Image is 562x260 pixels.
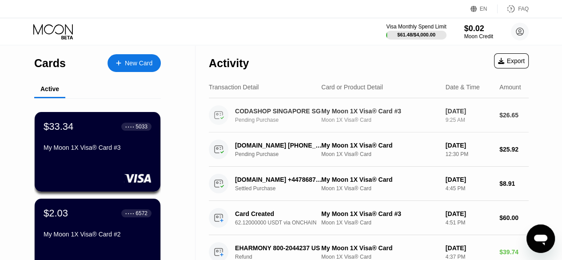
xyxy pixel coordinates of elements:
[235,151,330,157] div: Pending Purchase
[235,142,323,149] div: [DOMAIN_NAME] [PHONE_NUMBER] SG
[321,117,438,123] div: Moon 1X Visa® Card
[209,167,529,201] div: [DOMAIN_NAME] +447868735307GBSettled PurchaseMy Moon 1X Visa® CardMoon 1X Visa® Card[DATE]4:45 PM...
[321,176,438,183] div: My Moon 1X Visa® Card
[446,142,492,149] div: [DATE]
[235,108,323,115] div: CODASHOP SINGAPORE SG
[498,57,525,64] div: Export
[235,210,323,217] div: Card Created
[480,6,487,12] div: EN
[209,132,529,167] div: [DOMAIN_NAME] [PHONE_NUMBER] SGPending PurchaseMy Moon 1X Visa® CardMoon 1X Visa® Card[DATE]12:30...
[321,254,438,260] div: Moon 1X Visa® Card
[446,220,492,226] div: 4:51 PM
[209,57,249,70] div: Activity
[125,60,152,67] div: New Card
[446,185,492,192] div: 4:45 PM
[40,85,59,92] div: Active
[34,57,66,70] div: Cards
[446,84,480,91] div: Date & Time
[44,208,68,219] div: $2.03
[235,220,330,226] div: 62.12000000 USDT via ONCHAIN
[464,33,493,40] div: Moon Credit
[446,210,492,217] div: [DATE]
[35,112,160,192] div: $33.34● ● ● ●5033My Moon 1X Visa® Card #3
[321,220,438,226] div: Moon 1X Visa® Card
[136,210,147,216] div: 6572
[321,142,438,149] div: My Moon 1X Visa® Card
[446,176,492,183] div: [DATE]
[499,248,529,256] div: $39.74
[526,224,555,253] iframe: Button to launch messaging window
[235,185,330,192] div: Settled Purchase
[446,117,492,123] div: 9:25 AM
[470,4,498,13] div: EN
[321,185,438,192] div: Moon 1X Visa® Card
[499,180,529,187] div: $8.91
[44,231,151,238] div: My Moon 1X Visa® Card #2
[125,125,134,128] div: ● ● ● ●
[321,108,438,115] div: My Moon 1X Visa® Card #3
[446,244,492,252] div: [DATE]
[125,212,134,215] div: ● ● ● ●
[446,254,492,260] div: 4:37 PM
[209,84,259,91] div: Transaction Detail
[499,84,521,91] div: Amount
[499,146,529,153] div: $25.92
[464,24,493,33] div: $0.02
[44,144,151,151] div: My Moon 1X Visa® Card #3
[235,244,323,252] div: EHARMONY 800-2044237 US
[386,24,446,40] div: Visa Monthly Spend Limit$61.48/$4,000.00
[464,24,493,40] div: $0.02Moon Credit
[446,151,492,157] div: 12:30 PM
[108,54,161,72] div: New Card
[235,117,330,123] div: Pending Purchase
[494,53,529,68] div: Export
[321,151,438,157] div: Moon 1X Visa® Card
[209,98,529,132] div: CODASHOP SINGAPORE SGPending PurchaseMy Moon 1X Visa® Card #3Moon 1X Visa® Card[DATE]9:25 AM$26.65
[136,124,147,130] div: 5033
[518,6,529,12] div: FAQ
[44,121,73,132] div: $33.34
[235,176,323,183] div: [DOMAIN_NAME] +447868735307GB
[321,210,438,217] div: My Moon 1X Visa® Card #3
[446,108,492,115] div: [DATE]
[499,112,529,119] div: $26.65
[209,201,529,235] div: Card Created62.12000000 USDT via ONCHAINMy Moon 1X Visa® Card #3Moon 1X Visa® Card[DATE]4:51 PM$6...
[321,84,383,91] div: Card or Product Detail
[498,4,529,13] div: FAQ
[499,214,529,221] div: $60.00
[386,24,446,30] div: Visa Monthly Spend Limit
[235,254,330,260] div: Refund
[321,244,438,252] div: My Moon 1X Visa® Card
[397,32,435,37] div: $61.48 / $4,000.00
